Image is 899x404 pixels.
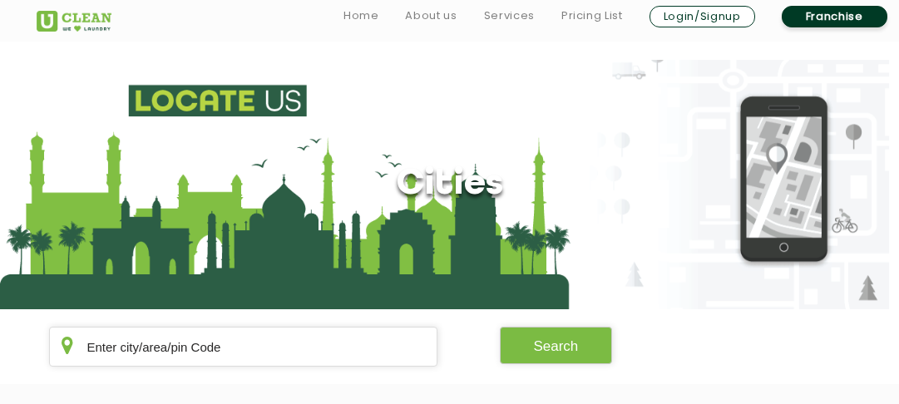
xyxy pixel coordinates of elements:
[343,6,379,26] a: Home
[405,6,457,26] a: About us
[37,11,111,32] img: UClean Laundry and Dry Cleaning
[484,6,535,26] a: Services
[49,327,437,367] input: Enter city/area/pin Code
[650,6,755,27] a: Login/Signup
[561,6,623,26] a: Pricing List
[500,327,613,364] button: Search
[782,6,887,27] a: Franchise
[396,164,503,206] h1: Cities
